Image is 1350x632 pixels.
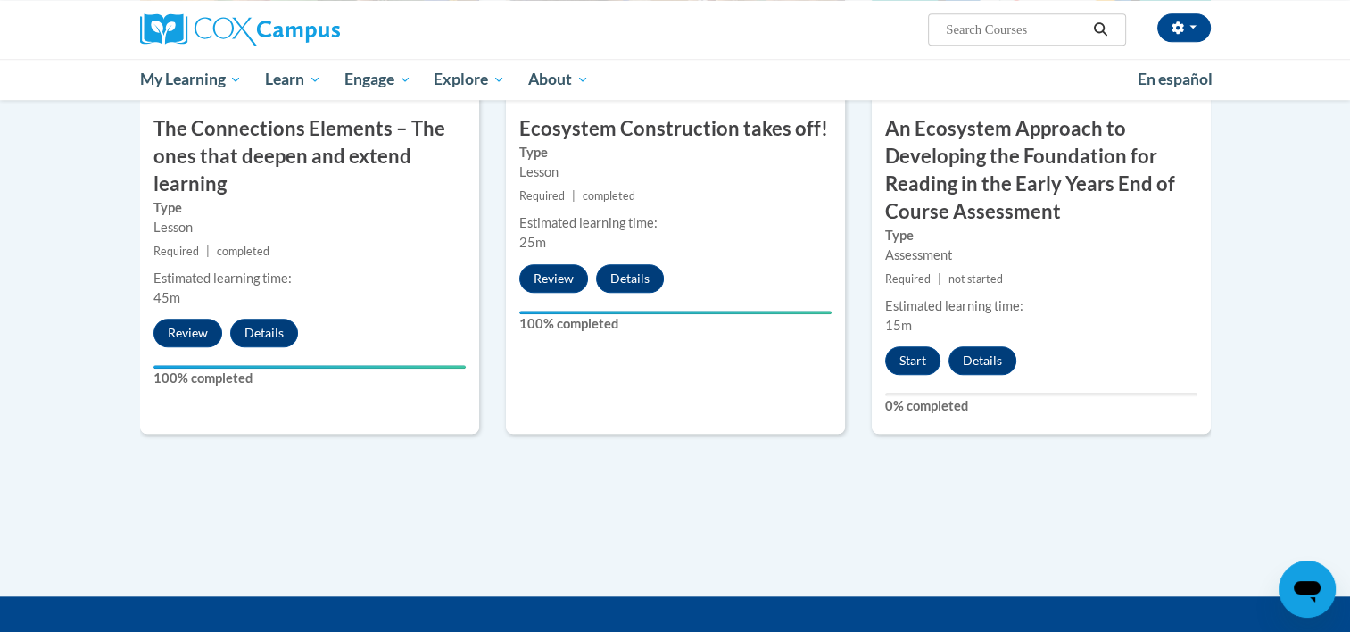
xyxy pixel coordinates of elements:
button: Details [948,346,1016,375]
span: Engage [344,69,411,90]
span: Explore [434,69,505,90]
span: About [528,69,589,90]
button: Start [885,346,940,375]
label: 0% completed [885,396,1197,416]
button: Details [596,264,664,293]
a: Engage [333,59,423,100]
label: 100% completed [519,314,832,334]
div: Estimated learning time: [153,269,466,288]
iframe: Button to launch messaging window [1279,561,1336,618]
span: 25m [519,235,546,250]
a: Cox Campus [140,13,479,46]
div: Main menu [113,59,1238,100]
div: Lesson [519,162,832,182]
span: Learn [265,69,321,90]
span: completed [217,245,269,258]
div: Lesson [153,218,466,237]
button: Search [1087,19,1114,40]
button: Review [153,319,222,347]
div: Estimated learning time: [885,296,1197,316]
span: | [938,272,941,286]
input: Search Courses [944,19,1087,40]
span: Required [153,245,199,258]
h3: Ecosystem Construction takes off! [506,115,845,143]
label: Type [885,226,1197,245]
h3: The Connections Elements – The ones that deepen and extend learning [140,115,479,197]
a: Learn [253,59,333,100]
button: Details [230,319,298,347]
h3: An Ecosystem Approach to Developing the Foundation for Reading in the Early Years End of Course A... [872,115,1211,225]
div: Your progress [153,365,466,369]
span: | [572,189,576,203]
span: 15m [885,318,912,333]
span: My Learning [139,69,242,90]
a: My Learning [128,59,254,100]
span: not started [948,272,1003,286]
a: En español [1126,61,1224,98]
label: Type [153,198,466,218]
label: 100% completed [153,369,466,388]
span: completed [583,189,635,203]
button: Account Settings [1157,13,1211,42]
img: Cox Campus [140,13,340,46]
span: 45m [153,290,180,305]
span: Required [519,189,565,203]
div: Estimated learning time: [519,213,832,233]
div: Assessment [885,245,1197,265]
a: About [517,59,600,100]
span: | [206,245,210,258]
a: Explore [422,59,517,100]
span: Required [885,272,931,286]
label: Type [519,143,832,162]
span: En español [1138,70,1213,88]
button: Review [519,264,588,293]
div: Your progress [519,311,832,314]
